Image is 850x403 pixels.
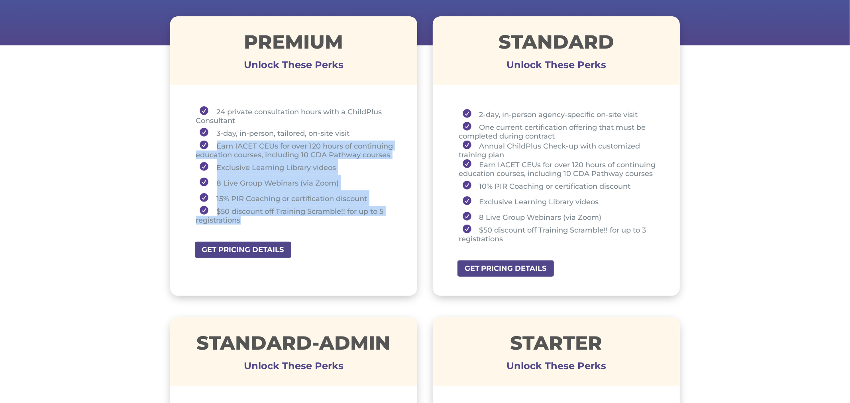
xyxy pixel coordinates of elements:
li: 8 Live Group Webinars (via Zoom) [196,175,398,190]
h3: Unlock These Perks [170,65,418,69]
li: Exclusive Learning Library videos [459,194,660,209]
h3: Unlock These Perks [170,366,418,370]
li: 10% PIR Coaching or certification discount [459,178,660,194]
li: One current certification offering that must be completed during contract [459,122,660,141]
h3: Unlock These Perks [433,366,680,370]
h3: Unlock These Perks [433,65,680,69]
h1: STARTER [433,333,680,356]
li: Earn IACET CEUs for over 120 hours of continuing education courses, including 10 CDA Pathway courses [196,141,398,159]
li: $50 discount off Training Scramble!! for up to 3 registrations [459,225,660,243]
h1: STANDARD-ADMIN [170,333,418,356]
li: Exclusive Learning Library videos [196,159,398,175]
a: GET PRICING DETAILS [194,241,292,259]
li: 8 Live Group Webinars (via Zoom) [459,209,660,225]
h1: Premium [170,32,418,55]
li: Annual ChildPlus Check-up with customized training plan [459,141,660,159]
li: 3-day, in-person, tailored, on-site visit [196,125,398,141]
li: $50 discount off Training Scramble!! for up to 5 registrations [196,206,398,225]
h1: STANDARD [433,32,680,55]
li: 15% PIR Coaching or certification discount [196,190,398,206]
li: 24 private consultation hours with a ChildPlus Consultant [196,106,398,125]
li: Earn IACET CEUs for over 120 hours of continuing education courses, including 10 CDA Pathway courses [459,159,660,178]
li: 2-day, in-person agency-specific on-site visit [459,106,660,122]
a: GET PRICING DETAILS [457,260,555,278]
